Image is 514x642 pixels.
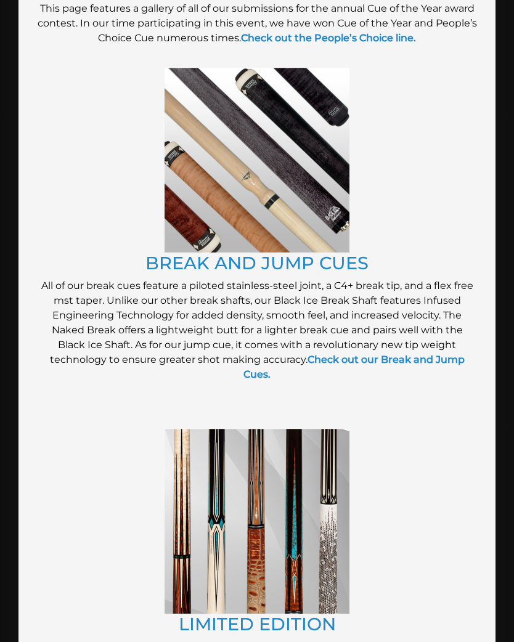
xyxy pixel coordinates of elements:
[37,1,477,46] p: This page features a gallery of all of our submissions for the annual Cue of the Year award conte...
[145,252,369,274] a: BREAK AND JUMP CUES
[243,354,465,380] a: Check out our Break and Jump Cues.
[37,278,477,382] p: All of our break cues feature a piloted stainless-steel joint, a C4+ break tip, and a flex free m...
[241,32,416,44] a: Check out the People’s Choice line.
[179,613,336,635] a: LIMITED EDITION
